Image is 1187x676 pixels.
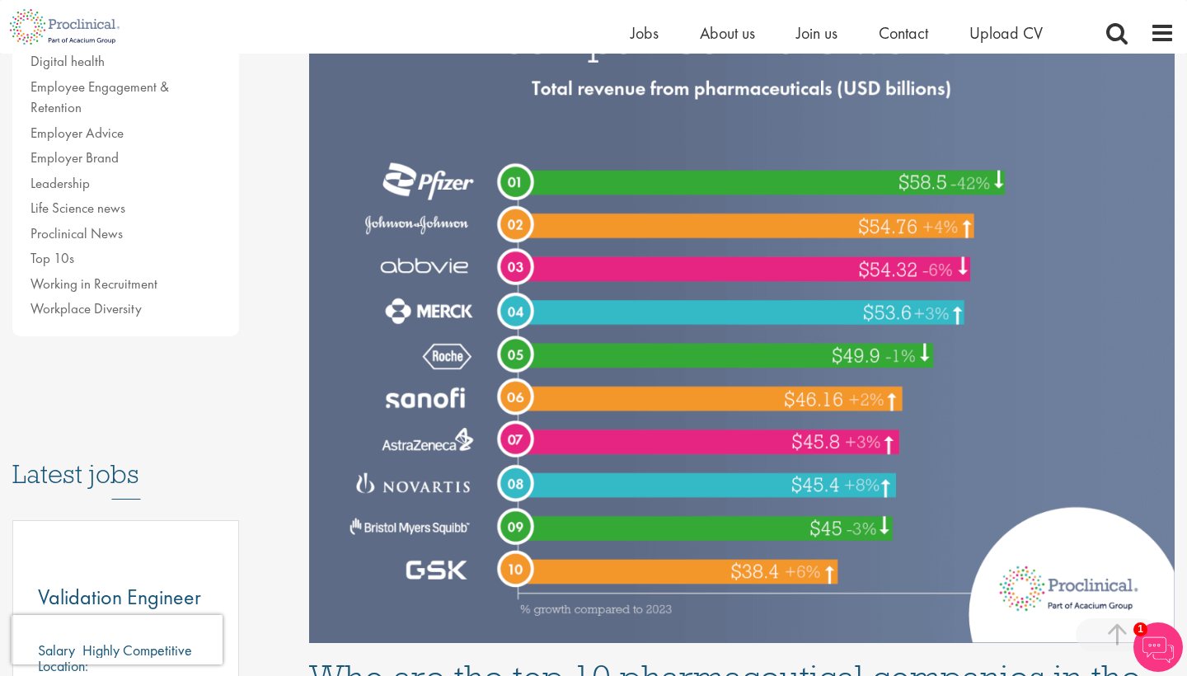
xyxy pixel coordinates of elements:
img: Chatbot [1133,622,1183,672]
a: Jobs [631,22,659,44]
a: Workplace Diversity [30,299,142,317]
a: Contact [879,22,928,44]
a: Employee Engagement & Retention [30,77,169,117]
a: Employer Brand [30,148,119,167]
span: Location: [38,656,88,675]
a: Life Science news [30,199,125,217]
iframe: reCAPTCHA [12,615,223,664]
a: Employer Advice [30,124,124,142]
a: Validation Engineer [38,587,213,608]
a: Join us [796,22,837,44]
a: Top 10s [30,249,74,267]
span: Validation Engineer [38,583,201,611]
h3: Latest jobs [12,419,239,500]
a: Proclinical News [30,224,123,242]
a: Upload CV [969,22,1043,44]
a: Leadership [30,174,90,192]
a: About us [700,22,755,44]
span: 1 [1133,622,1147,636]
a: Digital health [30,52,105,70]
a: Working in Recruitment [30,275,157,293]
